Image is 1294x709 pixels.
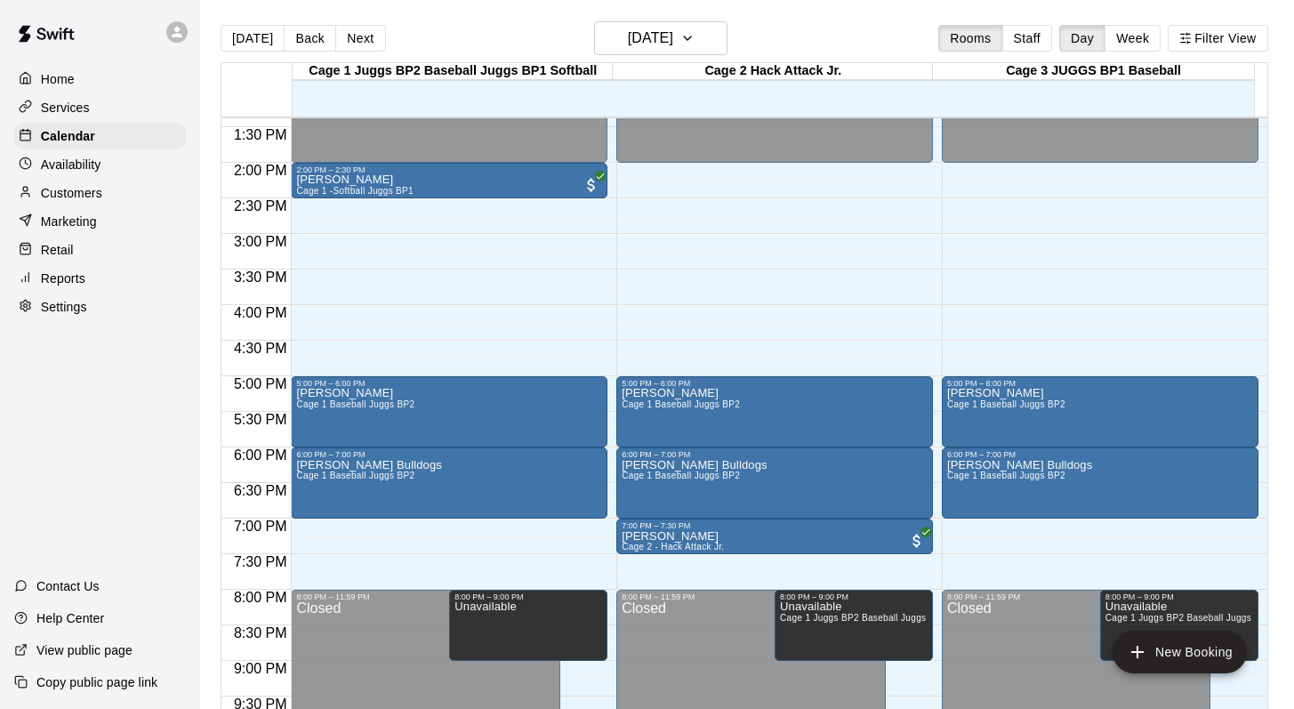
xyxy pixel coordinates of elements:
div: 5:00 PM – 6:00 PM [296,379,602,388]
a: Reports [14,265,186,292]
p: Settings [41,298,87,316]
div: 8:00 PM – 9:00 PM: Unavailable [775,590,933,661]
span: 6:00 PM [229,447,292,463]
span: 1:30 PM [229,127,292,142]
div: 6:00 PM – 7:00 PM: Mike Cudmore Bulldogs [616,447,933,519]
div: 8:00 PM – 9:00 PM: Unavailable [1100,590,1258,661]
div: 5:00 PM – 6:00 PM [622,379,928,388]
button: [DATE] [221,25,285,52]
div: 5:00 PM – 6:00 PM: Dan Gagnon [616,376,933,447]
div: 8:00 PM – 11:59 PM [947,592,1205,601]
a: Availability [14,151,186,178]
div: Cage 2 Hack Attack Jr. [613,63,933,80]
button: [DATE] [594,21,727,55]
div: 6:00 PM – 7:00 PM [296,450,602,459]
p: Calendar [41,127,95,145]
div: 8:00 PM – 9:00 PM [1105,592,1253,601]
span: Cage 2 - Hack Attack Jr. [622,542,724,552]
div: 8:00 PM – 11:59 PM [622,592,880,601]
span: 8:30 PM [229,625,292,641]
div: 8:00 PM – 9:00 PM [454,592,602,601]
span: 7:30 PM [229,554,292,569]
span: Cage 1 Juggs BP2 Baseball Juggs BP1 Softball, Cage 2 Hack Attack Jr., Cage 3 JUGGS BP1 Baseball [780,613,1214,623]
button: Filter View [1168,25,1267,52]
button: Back [284,25,336,52]
h6: [DATE] [628,26,673,51]
span: 5:30 PM [229,412,292,427]
div: 8:00 PM – 11:59 PM [296,592,554,601]
span: 4:30 PM [229,341,292,356]
div: 6:00 PM – 7:00 PM [947,450,1253,459]
span: Cage 1 -Softball Juggs BP1 [296,186,414,196]
p: Help Center [36,609,104,627]
div: 2:00 PM – 2:30 PM [296,165,602,174]
a: Marketing [14,208,186,235]
div: 5:00 PM – 6:00 PM [947,379,1253,388]
div: 6:00 PM – 7:00 PM [622,450,928,459]
a: Retail [14,237,186,263]
button: add [1113,631,1247,673]
button: Week [1105,25,1161,52]
button: Day [1059,25,1105,52]
div: Cage 3 JUGGS BP1 Baseball [933,63,1253,80]
div: 8:00 PM – 9:00 PM: Unavailable [449,590,607,661]
p: Reports [41,270,85,287]
p: Copy public page link [36,673,157,691]
p: View public page [36,641,133,659]
a: Settings [14,294,186,320]
div: 6:00 PM – 7:00 PM: Mike Cudmore Bulldogs [291,447,607,519]
span: 3:00 PM [229,234,292,249]
span: 9:00 PM [229,661,292,676]
span: 6:30 PM [229,483,292,498]
div: 7:00 PM – 7:30 PM: Muhammad Sdieq [616,519,933,554]
span: Cage 1 Baseball Juggs BP2 [947,399,1065,409]
span: 5:00 PM [229,376,292,391]
p: Availability [41,156,101,173]
div: 8:00 PM – 9:00 PM [780,592,928,601]
a: Services [14,94,186,121]
p: Customers [41,184,102,202]
span: All customers have paid [583,176,600,194]
span: Cage 1 Baseball Juggs BP2 [296,471,414,480]
p: Home [41,70,75,88]
button: Next [335,25,385,52]
span: Cage 1 Baseball Juggs BP2 [622,471,740,480]
p: Contact Us [36,577,100,595]
button: Staff [1002,25,1053,52]
span: 2:30 PM [229,198,292,214]
div: 6:00 PM – 7:00 PM: Mike Cudmore Bulldogs [942,447,1258,519]
span: 3:30 PM [229,270,292,285]
span: 4:00 PM [229,305,292,320]
p: Marketing [41,213,97,230]
p: Retail [41,241,74,259]
p: Services [41,99,90,117]
div: 7:00 PM – 7:30 PM [622,521,928,530]
span: Cage 1 Baseball Juggs BP2 [947,471,1065,480]
a: Calendar [14,123,186,149]
a: Home [14,66,186,93]
span: 2:00 PM [229,163,292,178]
button: Rooms [938,25,1002,52]
span: Cage 1 Baseball Juggs BP2 [296,399,414,409]
div: 5:00 PM – 6:00 PM: Dan Gagnon [291,376,607,447]
span: All customers have paid [908,532,926,550]
span: 7:00 PM [229,519,292,534]
span: Cage 1 Baseball Juggs BP2 [622,399,740,409]
span: 8:00 PM [229,590,292,605]
div: 5:00 PM – 6:00 PM: Dan Gagnon [942,376,1258,447]
div: Cage 1 Juggs BP2 Baseball Juggs BP1 Softball [293,63,613,80]
div: 2:00 PM – 2:30 PM: Dante Paradiso [291,163,607,198]
a: Customers [14,180,186,206]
